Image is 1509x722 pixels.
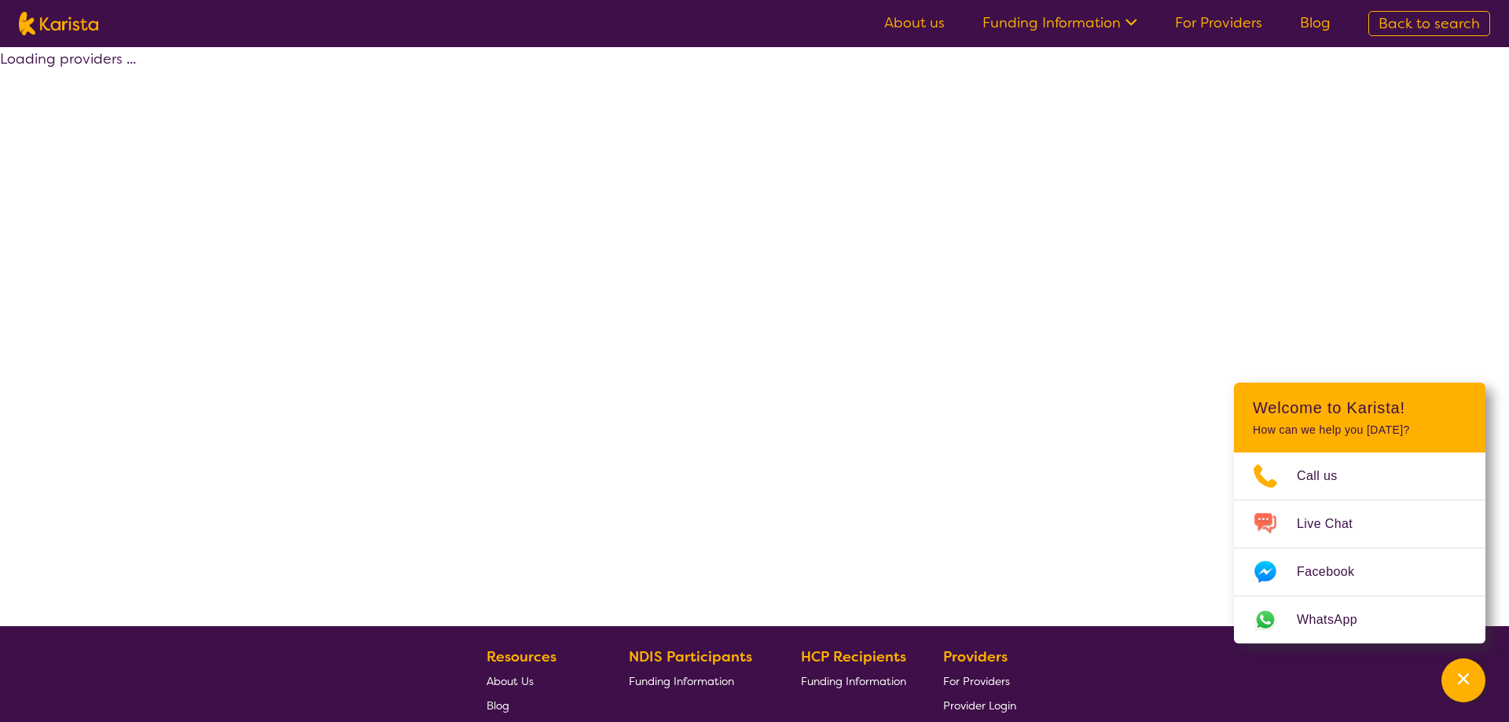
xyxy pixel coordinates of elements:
[1368,11,1490,36] a: Back to search
[486,698,509,713] span: Blog
[1297,608,1376,632] span: WhatsApp
[486,693,592,717] a: Blog
[629,674,734,688] span: Funding Information
[943,698,1016,713] span: Provider Login
[1234,383,1485,643] div: Channel Menu
[801,647,906,666] b: HCP Recipients
[801,669,906,693] a: Funding Information
[982,13,1137,32] a: Funding Information
[1441,658,1485,702] button: Channel Menu
[1253,423,1467,437] p: How can we help you [DATE]?
[943,693,1016,717] a: Provider Login
[1234,453,1485,643] ul: Choose channel
[943,647,1008,666] b: Providers
[1253,398,1467,417] h2: Welcome to Karista!
[629,647,752,666] b: NDIS Participants
[1297,464,1357,488] span: Call us
[801,674,906,688] span: Funding Information
[486,647,556,666] b: Resources
[629,669,764,693] a: Funding Information
[1297,512,1371,536] span: Live Chat
[1300,13,1331,32] a: Blog
[943,669,1016,693] a: For Providers
[1379,14,1480,33] span: Back to search
[1297,560,1373,584] span: Facebook
[943,674,1010,688] span: For Providers
[884,13,945,32] a: About us
[486,669,592,693] a: About Us
[486,674,534,688] span: About Us
[1234,596,1485,643] a: Web link opens in a new tab.
[19,12,98,35] img: Karista logo
[1175,13,1262,32] a: For Providers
